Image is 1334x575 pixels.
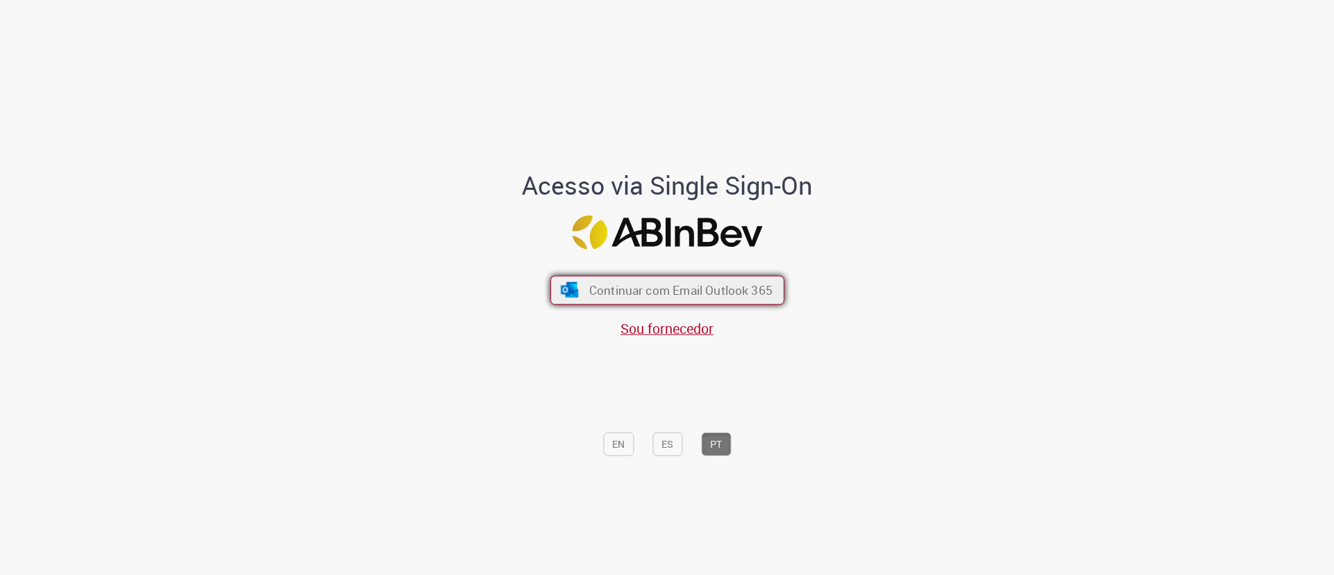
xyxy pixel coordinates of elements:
button: ES [652,432,682,456]
span: Continuar com Email Outlook 365 [588,282,772,298]
img: Logo ABInBev [572,216,762,250]
button: PT [701,432,731,456]
button: EN [603,432,634,456]
a: Sou fornecedor [620,319,714,338]
img: ícone Azure/Microsoft 360 [559,282,579,298]
h1: Acesso via Single Sign-On [475,172,860,200]
button: ícone Azure/Microsoft 360 Continuar com Email Outlook 365 [550,275,784,305]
